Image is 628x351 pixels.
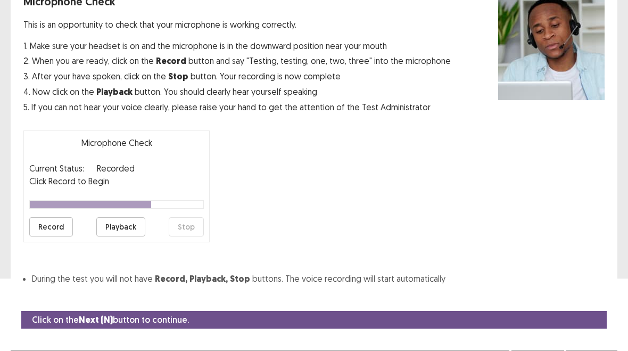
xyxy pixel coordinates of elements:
[29,136,204,149] p: Microphone Check
[23,18,451,31] p: This is an opportunity to check that your microphone is working correctly.
[156,55,186,67] strong: Record
[155,273,187,284] strong: Record,
[23,54,451,68] p: 2. When you are ready, click on the button and say "Testing, testing, one, two, three" into the m...
[23,39,451,52] p: 1. Make sure your headset is on and the microphone is in the downward position near your mouth
[189,273,228,284] strong: Playback,
[79,314,113,325] strong: Next (N)
[32,272,605,285] li: During the test you will not have buttons. The voice recording will start automatically
[96,217,145,236] button: Playback
[23,101,451,113] p: 5. If you can not hear your voice clearly, please raise your hand to get the attention of the Tes...
[96,86,133,97] strong: Playback
[29,162,84,175] p: Current Status:
[230,273,250,284] strong: Stop
[23,70,451,83] p: 3. After your have spoken, click on the button. Your recording is now complete
[29,175,204,187] p: Click Record to Begin
[32,313,189,326] p: Click on the button to continue.
[97,162,135,175] p: Recorded
[168,71,188,82] strong: Stop
[23,85,451,99] p: 4. Now click on the button. You should clearly hear yourself speaking
[169,217,204,236] button: Stop
[29,217,73,236] button: Record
